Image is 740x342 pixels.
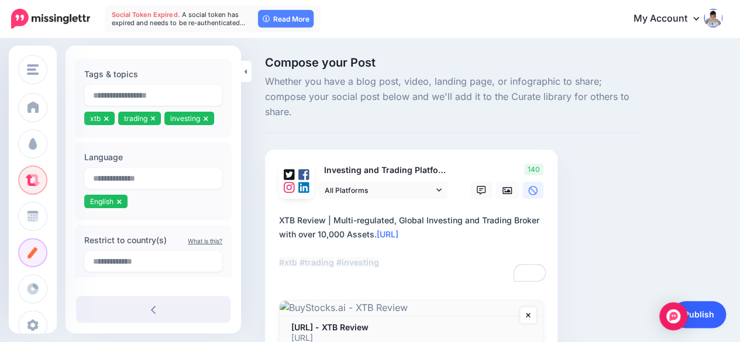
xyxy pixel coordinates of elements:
span: Social Token Expired. [112,11,180,19]
img: BuyStocks.ai - XTB Review [280,300,543,316]
img: Missinglettr [11,9,90,29]
p: Investing and Trading Platform [319,164,449,177]
span: 140 [524,164,543,175]
label: Tags & topics [84,67,222,81]
label: Restrict to country(s) [84,233,222,247]
textarea: To enrich screen reader interactions, please activate Accessibility in Grammarly extension settings [279,213,548,284]
span: investing [170,114,200,123]
img: menu.png [27,64,39,75]
span: A social token has expired and needs to be re-authenticated… [112,11,245,27]
div: XTB Review | Multi-regulated, Global Investing and Trading Broker with over 10,000 Assets. [279,213,548,270]
div: Open Intercom Messenger [659,302,687,330]
b: [URL] - XTB Review [291,322,369,332]
span: Whether you have a blog post, video, landing page, or infographic to share; compose your social p... [265,74,643,120]
label: Language [84,150,222,164]
a: All Platforms [319,182,448,199]
span: trading [124,114,147,123]
a: My Account [622,5,722,33]
span: xtb [90,114,101,123]
a: What is this? [188,237,222,244]
a: Publish [672,301,726,328]
span: Compose your Post [265,57,643,68]
span: English [90,197,113,206]
a: Read More [258,10,314,27]
span: All Platforms [325,184,433,196]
